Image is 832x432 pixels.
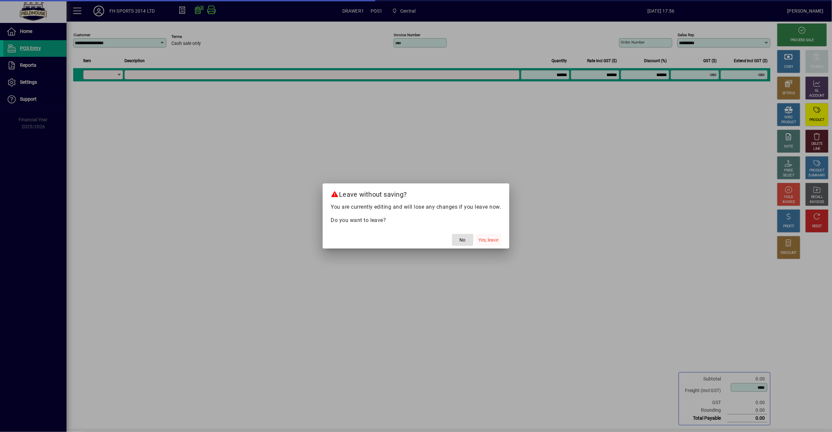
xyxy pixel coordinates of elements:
p: Do you want to leave? [331,216,501,224]
span: No [460,237,466,244]
p: You are currently editing and will lose any changes if you leave now. [331,203,501,211]
button: Yes, leave [476,234,501,246]
span: Yes, leave [479,237,499,244]
h2: Leave without saving? [323,183,509,203]
button: No [452,234,473,246]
